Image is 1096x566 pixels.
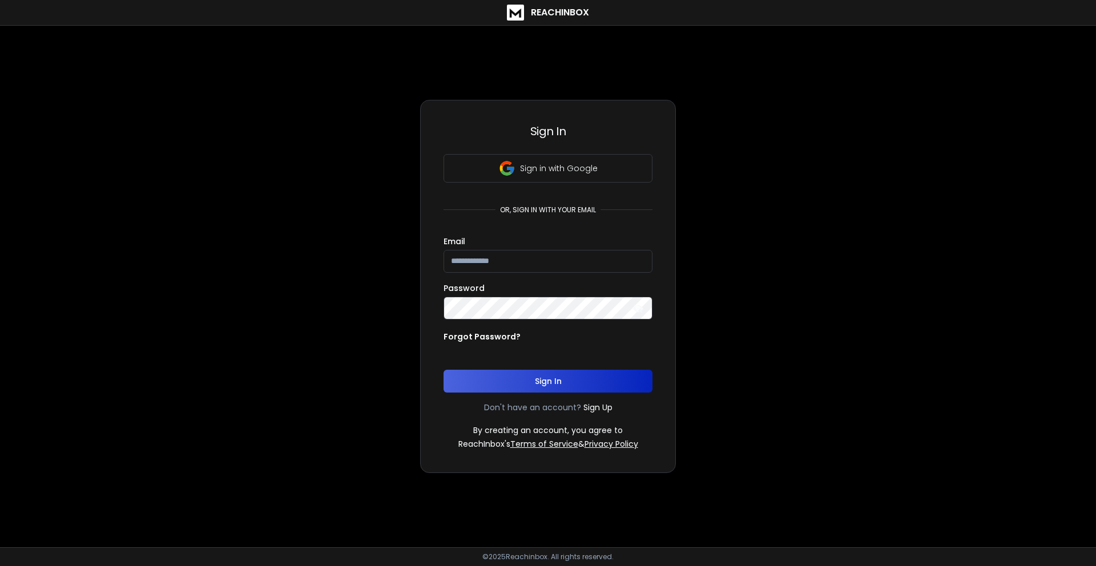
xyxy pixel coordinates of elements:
[520,163,598,174] p: Sign in with Google
[585,438,638,450] a: Privacy Policy
[444,331,521,342] p: Forgot Password?
[444,370,652,393] button: Sign In
[531,6,589,19] h1: ReachInbox
[507,5,524,21] img: logo
[444,123,652,139] h3: Sign In
[444,154,652,183] button: Sign in with Google
[484,402,581,413] p: Don't have an account?
[507,5,589,21] a: ReachInbox
[510,438,578,450] a: Terms of Service
[495,205,601,215] p: or, sign in with your email
[473,424,623,436] p: By creating an account, you agree to
[444,237,465,245] label: Email
[458,438,638,450] p: ReachInbox's &
[444,284,485,292] label: Password
[482,552,614,561] p: © 2025 Reachinbox. All rights reserved.
[583,402,613,413] a: Sign Up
